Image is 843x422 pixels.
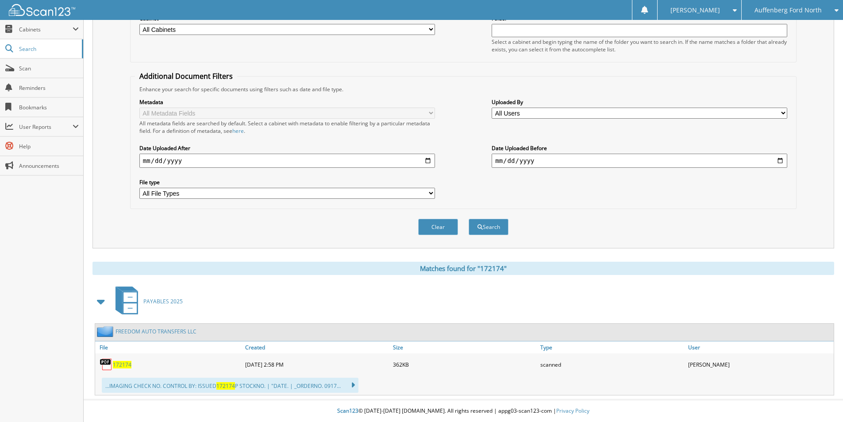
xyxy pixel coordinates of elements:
a: Created [243,341,391,353]
span: User Reports [19,123,73,131]
a: Privacy Policy [556,407,589,414]
button: Clear [418,219,458,235]
label: File type [139,178,435,186]
div: 362KB [391,356,539,373]
span: Search [19,45,77,53]
span: Reminders [19,84,79,92]
span: [PERSON_NAME] [670,8,720,13]
input: start [139,154,435,168]
div: Matches found for "172174" [92,262,834,275]
span: Auffenberg Ford North [754,8,822,13]
input: end [492,154,787,168]
span: Announcements [19,162,79,170]
iframe: Chat Widget [799,379,843,422]
span: Scan123 [337,407,358,414]
img: folder2.png [97,326,115,337]
div: [DATE] 2:58 PM [243,356,391,373]
div: Enhance your search for specific documents using filters such as date and file type. [135,85,792,93]
a: FREEDOM AUTO TRANSFERS LLC [115,328,196,335]
label: Date Uploaded Before [492,144,787,152]
div: scanned [538,356,686,373]
legend: Additional Document Filters [135,71,237,81]
label: Metadata [139,98,435,106]
span: Cabinets [19,26,73,33]
img: scan123-logo-white.svg [9,4,75,16]
a: 172174 [113,361,131,368]
a: PAYABLES 2025 [110,284,183,319]
a: Size [391,341,539,353]
span: Bookmarks [19,104,79,111]
div: All metadata fields are searched by default. Select a cabinet with metadata to enable filtering b... [139,120,435,135]
label: Uploaded By [492,98,787,106]
div: ...IMAGING CHECK NO. CONTROL BY: ISSUED P STOCKNO. | "DATE. | _ORDERNO. 0917... [102,378,358,393]
a: here [232,127,244,135]
span: Help [19,143,79,150]
div: Select a cabinet and begin typing the name of the folder you want to search in. If the name match... [492,38,787,53]
div: © [DATE]-[DATE] [DOMAIN_NAME]. All rights reserved | appg03-scan123-com | [84,400,843,422]
button: Search [469,219,508,235]
label: Date Uploaded After [139,144,435,152]
a: User [686,341,834,353]
span: PAYABLES 2025 [143,298,183,305]
div: [PERSON_NAME] [686,356,834,373]
img: PDF.png [100,358,113,371]
a: Type [538,341,686,353]
span: 172174 [216,382,235,390]
a: File [95,341,243,353]
span: Scan [19,65,79,72]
